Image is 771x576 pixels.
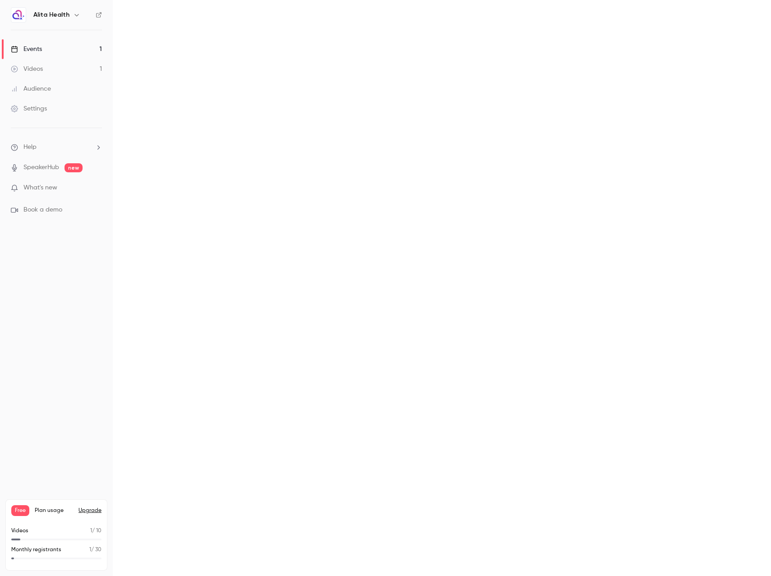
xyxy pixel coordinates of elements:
span: What's new [23,183,57,193]
img: Alita Health [11,8,26,22]
button: Upgrade [78,507,102,514]
h6: Alita Health [33,10,69,19]
div: Videos [11,65,43,74]
a: SpeakerHub [23,163,59,172]
span: Plan usage [35,507,73,514]
span: 1 [89,547,91,553]
div: Events [11,45,42,54]
p: Monthly registrants [11,546,61,554]
span: new [65,163,83,172]
li: help-dropdown-opener [11,143,102,152]
p: / 10 [90,527,102,535]
span: Help [23,143,37,152]
p: Videos [11,527,28,535]
span: Book a demo [23,205,62,215]
div: Audience [11,84,51,93]
span: 1 [90,528,92,534]
span: Free [11,505,29,516]
div: Settings [11,104,47,113]
p: / 30 [89,546,102,554]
